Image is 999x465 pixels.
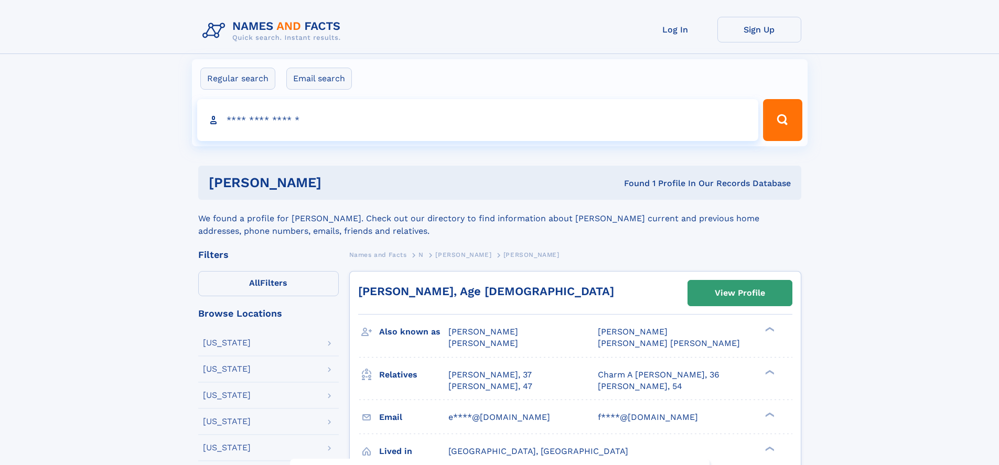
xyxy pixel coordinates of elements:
a: Log In [633,17,717,42]
div: [US_STATE] [203,444,251,452]
a: [PERSON_NAME] [435,248,491,261]
input: search input [197,99,759,141]
a: [PERSON_NAME], Age [DEMOGRAPHIC_DATA] [358,285,614,298]
h3: Lived in [379,442,448,460]
a: Charm A [PERSON_NAME], 36 [598,369,719,381]
span: [PERSON_NAME] [435,251,491,258]
div: [US_STATE] [203,391,251,399]
a: Sign Up [717,17,801,42]
span: All [249,278,260,288]
div: Filters [198,250,339,259]
div: ❯ [762,369,775,375]
span: [PERSON_NAME] [598,327,668,337]
div: We found a profile for [PERSON_NAME]. Check out our directory to find information about [PERSON_N... [198,200,801,237]
span: [PERSON_NAME] [448,338,518,348]
span: [PERSON_NAME] [PERSON_NAME] [598,338,740,348]
h3: Email [379,408,448,426]
a: [PERSON_NAME], 47 [448,381,532,392]
label: Email search [286,68,352,90]
div: ❯ [762,326,775,333]
button: Search Button [763,99,802,141]
h1: [PERSON_NAME] [209,176,473,189]
label: Filters [198,271,339,296]
div: [US_STATE] [203,417,251,426]
div: [US_STATE] [203,365,251,373]
span: [GEOGRAPHIC_DATA], [GEOGRAPHIC_DATA] [448,446,628,456]
h3: Relatives [379,366,448,384]
a: View Profile [688,280,792,306]
div: Found 1 Profile In Our Records Database [472,178,791,189]
span: [PERSON_NAME] [448,327,518,337]
div: ❯ [762,411,775,418]
div: ❯ [762,445,775,452]
div: Browse Locations [198,309,339,318]
div: View Profile [715,281,765,305]
a: N [418,248,424,261]
a: [PERSON_NAME], 54 [598,381,682,392]
span: [PERSON_NAME] [503,251,560,258]
a: Names and Facts [349,248,407,261]
h3: Also known as [379,323,448,341]
div: [US_STATE] [203,339,251,347]
a: [PERSON_NAME], 37 [448,369,532,381]
span: N [418,251,424,258]
img: Logo Names and Facts [198,17,349,45]
label: Regular search [200,68,275,90]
